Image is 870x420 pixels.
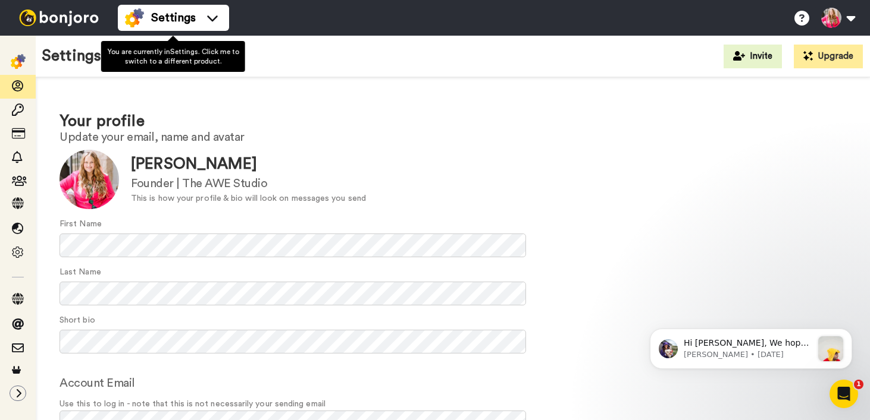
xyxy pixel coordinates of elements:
h1: Your profile [60,113,846,130]
label: Account Email [60,374,135,392]
span: Use this to log in - note that this is not necessarily your sending email [60,398,846,410]
label: First Name [60,218,102,230]
div: [PERSON_NAME] [131,153,366,175]
span: 1 [854,380,863,389]
img: bj-logo-header-white.svg [14,10,104,26]
iframe: Intercom live chat [830,380,858,408]
div: Founder | The AWE Studio [131,175,366,192]
label: Last Name [60,266,101,279]
button: Upgrade [794,45,863,68]
h1: Settings [42,48,101,65]
iframe: Intercom notifications message [632,305,870,388]
button: Invite [724,45,782,68]
span: You are currently in Settings . Click me to switch to a different product. [107,48,239,65]
label: Short bio [60,314,95,327]
span: Settings [151,10,196,26]
img: settings-colored.svg [11,54,26,69]
div: This is how your profile & bio will look on messages you send [131,192,366,205]
img: settings-colored.svg [125,8,144,27]
h2: Update your email, name and avatar [60,131,846,144]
